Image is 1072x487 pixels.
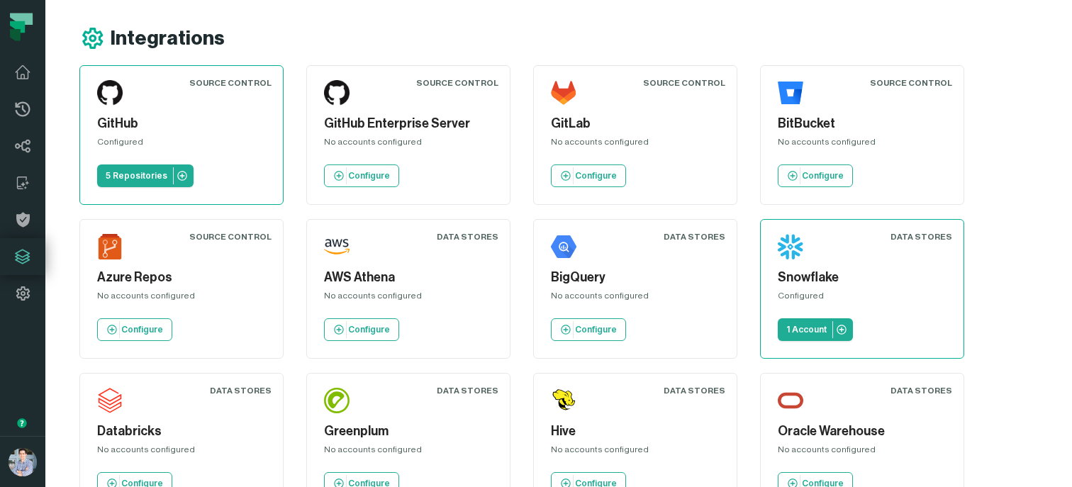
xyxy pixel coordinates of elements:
[575,170,617,181] p: Configure
[870,77,952,89] div: Source Control
[778,234,803,259] img: Snowflake
[16,417,28,430] div: Tooltip anchor
[189,231,272,242] div: Source Control
[324,318,399,341] a: Configure
[551,388,576,413] img: Hive
[890,385,952,396] div: Data Stores
[575,324,617,335] p: Configure
[121,324,163,335] p: Configure
[643,77,725,89] div: Source Control
[551,114,720,133] h5: GitLab
[778,290,947,307] div: Configured
[551,318,626,341] a: Configure
[324,234,350,259] img: AWS Athena
[778,114,947,133] h5: BitBucket
[778,164,853,187] a: Configure
[210,385,272,396] div: Data Stores
[324,136,493,153] div: No accounts configured
[416,77,498,89] div: Source Control
[348,324,390,335] p: Configure
[551,444,720,461] div: No accounts configured
[664,385,725,396] div: Data Stores
[551,422,720,441] h5: Hive
[97,388,123,413] img: Databricks
[778,444,947,461] div: No accounts configured
[437,385,498,396] div: Data Stores
[324,290,493,307] div: No accounts configured
[778,80,803,106] img: BitBucket
[348,170,390,181] p: Configure
[324,114,493,133] h5: GitHub Enterprise Server
[97,234,123,259] img: Azure Repos
[324,80,350,106] img: GitHub Enterprise Server
[97,422,266,441] h5: Databricks
[111,26,225,51] h1: Integrations
[778,268,947,287] h5: Snowflake
[97,114,266,133] h5: GitHub
[778,422,947,441] h5: Oracle Warehouse
[890,231,952,242] div: Data Stores
[778,318,853,341] a: 1 Account
[551,268,720,287] h5: BigQuery
[551,80,576,106] img: GitLab
[97,80,123,106] img: GitHub
[324,422,493,441] h5: Greenplum
[324,164,399,187] a: Configure
[551,136,720,153] div: No accounts configured
[324,268,493,287] h5: AWS Athena
[778,136,947,153] div: No accounts configured
[97,318,172,341] a: Configure
[786,324,827,335] p: 1 Account
[324,388,350,413] img: Greenplum
[437,231,498,242] div: Data Stores
[97,268,266,287] h5: Azure Repos
[778,388,803,413] img: Oracle Warehouse
[97,444,266,461] div: No accounts configured
[97,136,266,153] div: Configured
[97,290,266,307] div: No accounts configured
[551,290,720,307] div: No accounts configured
[802,170,844,181] p: Configure
[664,231,725,242] div: Data Stores
[9,448,37,476] img: avatar of Alon Nafta
[106,170,167,181] p: 5 Repositories
[189,77,272,89] div: Source Control
[551,164,626,187] a: Configure
[324,444,493,461] div: No accounts configured
[551,234,576,259] img: BigQuery
[97,164,194,187] a: 5 Repositories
